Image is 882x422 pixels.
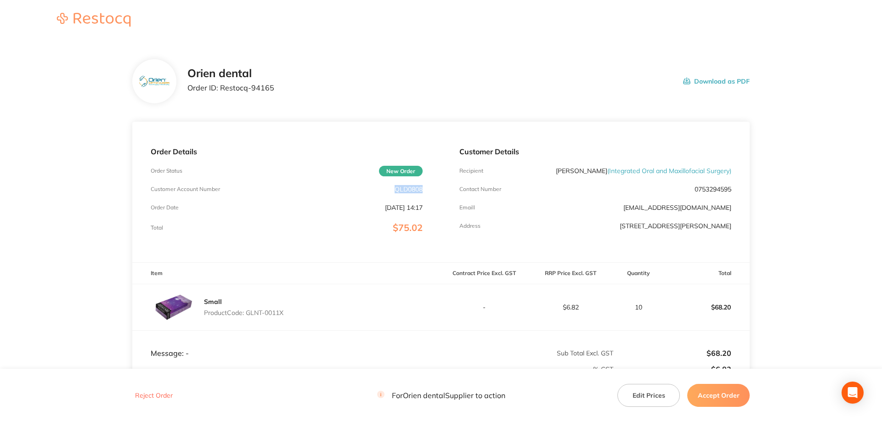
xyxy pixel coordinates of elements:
p: % GST [133,366,613,373]
p: [PERSON_NAME] [556,167,731,174]
p: [STREET_ADDRESS][PERSON_NAME] [620,222,731,230]
p: Order Status [151,168,182,174]
p: Product Code: GLNT-0011X [204,309,283,316]
p: Customer Account Number [151,186,220,192]
p: Emaill [459,204,475,211]
span: ( Integrated Oral and Maxillofacial Surgery ) [607,167,731,175]
p: Contact Number [459,186,501,192]
th: Total [663,263,750,284]
td: Message: - [132,330,441,358]
p: $6.82 [614,365,731,373]
p: QLD0808 [395,186,423,193]
p: 10 [614,304,663,311]
span: New Order [379,166,423,176]
img: Restocq logo [48,13,140,27]
p: For Orien dental Supplier to action [377,391,505,400]
p: $68.20 [614,349,731,357]
p: $68.20 [664,296,749,318]
div: Open Intercom Messenger [842,382,864,404]
p: - [441,304,527,311]
p: [DATE] 14:17 [385,204,423,211]
p: Order ID: Restocq- 94165 [187,84,274,92]
p: Sub Total Excl. GST [441,349,613,357]
p: $6.82 [528,304,613,311]
button: Edit Prices [617,384,680,407]
button: Reject Order [132,392,175,400]
a: Restocq logo [48,13,140,28]
th: Quantity [614,263,663,284]
th: RRP Price Excl. GST [527,263,614,284]
p: Total [151,225,163,231]
img: eTEwcnBkag [139,76,169,87]
th: Item [132,263,441,284]
p: 0753294595 [695,186,731,193]
p: Customer Details [459,147,731,156]
p: Recipient [459,168,483,174]
span: $75.02 [393,222,423,233]
button: Download as PDF [683,67,750,96]
a: [EMAIL_ADDRESS][DOMAIN_NAME] [623,203,731,212]
h2: Orien dental [187,67,274,80]
th: Contract Price Excl. GST [441,263,527,284]
a: Small [204,298,222,306]
button: Accept Order [687,384,750,407]
img: a2ZhYjA3Ng [151,284,197,330]
p: Order Date [151,204,179,211]
p: Address [459,223,481,229]
p: Order Details [151,147,423,156]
